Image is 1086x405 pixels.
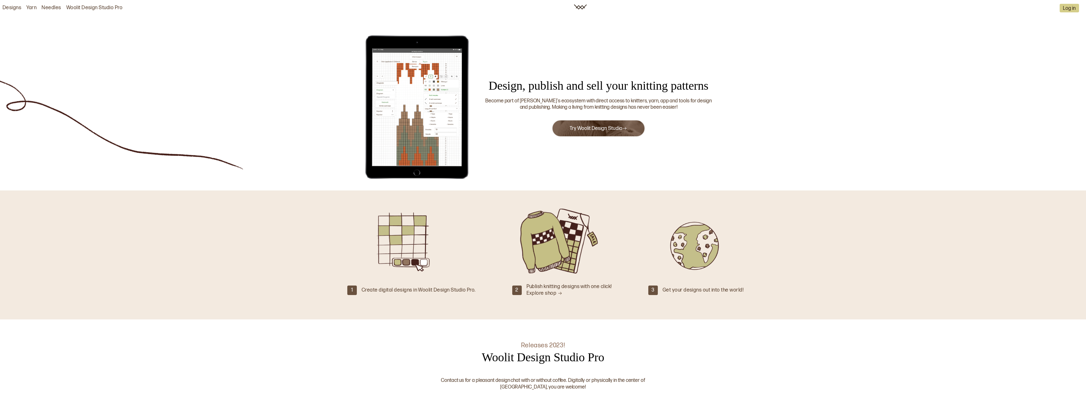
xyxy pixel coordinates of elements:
a: Woolit Design Studio Pro [66,5,123,11]
div: Design, publish and sell your knitting patterns [476,78,722,93]
button: Try Woolit Design Studio [552,120,645,137]
div: Get your designs out into the world! [663,287,743,294]
div: Contact us for a pleasant design chat with or without coffee. Digitally or physically in the cent... [428,377,658,391]
div: Publish knitting designs with one click! [527,284,612,297]
div: Releases 2023! [521,341,565,350]
div: 2 [512,286,522,295]
div: 1 [347,286,357,295]
img: Jordkloden [651,206,736,276]
img: Strikket genser og oppskrift til salg. [517,206,602,276]
a: Try Woolit Design Studio [570,125,627,132]
div: Woolit Design Studio Pro [482,350,604,365]
img: Illustrasjon av Woolit Design Studio Pro [362,34,473,180]
div: Create digital designs in Woolit Design Studio Pro. [362,287,475,294]
a: Yarn [26,5,36,11]
button: Log in [1060,4,1079,12]
a: Needles [42,5,61,11]
a: Explore shop [527,290,562,296]
div: Become part of [PERSON_NAME]'s ecosystem with direct access to knitters, yarn, app and tools for ... [484,98,714,111]
div: 3 [648,286,658,295]
img: Woolit ikon [574,4,587,10]
img: Illustrasjon av Woolit Design Studio Pro [366,206,452,276]
a: Designs [3,5,21,11]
